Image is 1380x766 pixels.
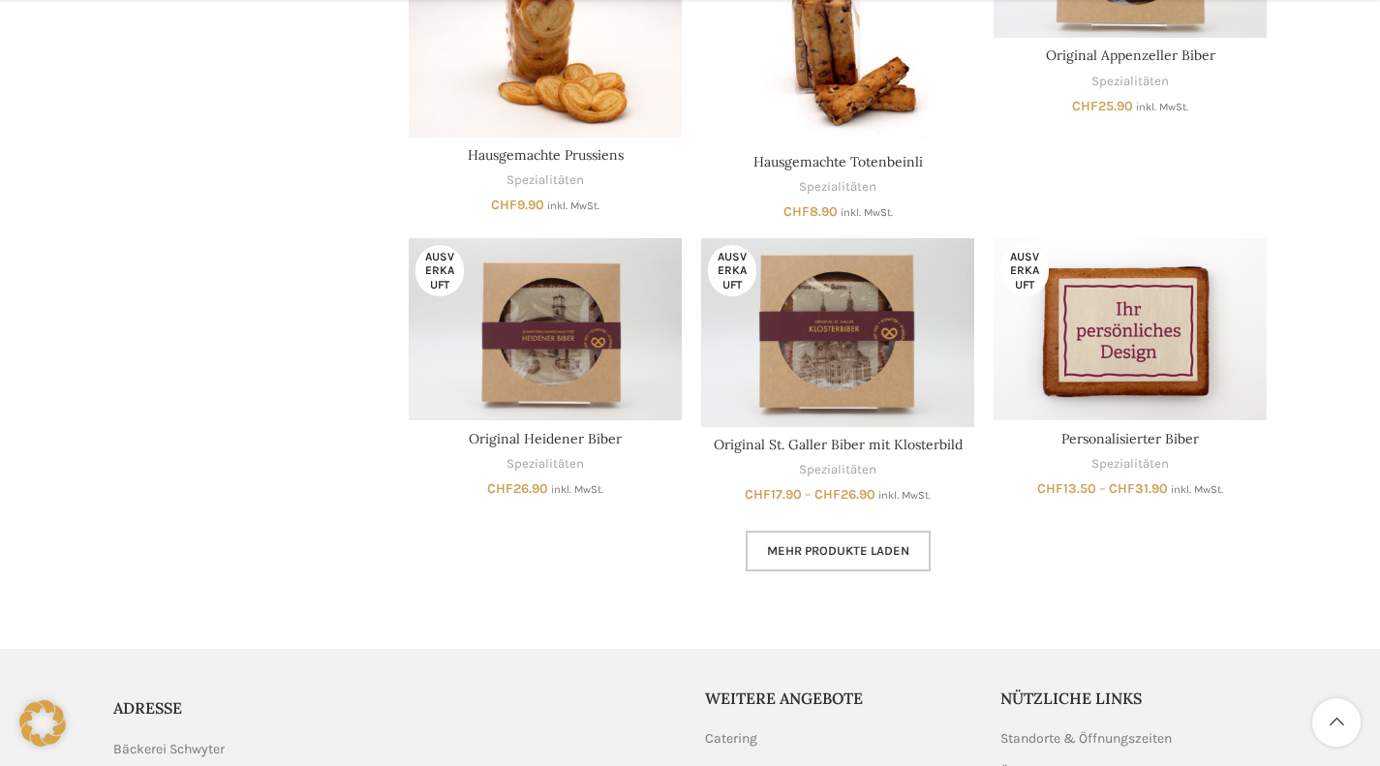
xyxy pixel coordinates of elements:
span: CHF [783,203,810,220]
span: Ausverkauft [415,245,464,296]
a: Standorte & Öffnungszeiten [1000,729,1174,749]
a: Spezialitäten [799,461,876,479]
bdi: 8.90 [783,203,838,220]
span: CHF [814,486,841,503]
h5: Nützliche Links [1000,688,1268,709]
a: Hausgemachte Prussiens [468,146,624,164]
span: CHF [491,197,517,213]
span: – [805,486,812,503]
a: Original Heidener Biber [409,238,682,420]
span: Ausverkauft [1000,245,1049,296]
bdi: 26.90 [814,486,875,503]
span: Mehr Produkte laden [767,543,909,559]
a: Catering [705,729,759,749]
a: Spezialitäten [506,455,584,474]
span: ADRESSE [113,698,182,718]
bdi: 9.90 [491,197,544,213]
span: CHF [1109,480,1135,497]
span: – [1099,480,1106,497]
small: inkl. MwSt. [551,483,603,496]
small: inkl. MwSt. [1171,483,1223,496]
a: Personalisierter Biber [1061,430,1199,447]
span: CHF [487,480,513,497]
span: CHF [1072,98,1098,114]
small: inkl. MwSt. [878,489,931,502]
small: inkl. MwSt. [1136,101,1188,113]
a: Spezialitäten [1091,73,1169,91]
a: Mehr Produkte laden [746,531,931,571]
bdi: 13.50 [1037,480,1096,497]
a: Original Appenzeller Biber [1046,46,1215,64]
small: inkl. MwSt. [547,199,599,212]
a: Spezialitäten [799,178,876,197]
span: Bäckerei Schwyter [113,739,225,760]
a: Personalisierter Biber [994,238,1267,420]
a: Original St. Galler Biber mit Klosterbild [714,436,963,453]
span: CHF [1037,480,1063,497]
span: Ausverkauft [708,245,756,296]
bdi: 17.90 [745,486,802,503]
small: inkl. MwSt. [841,206,893,219]
bdi: 25.90 [1072,98,1133,114]
h5: Weitere Angebote [705,688,972,709]
a: Spezialitäten [1091,455,1169,474]
a: Original Heidener Biber [469,430,622,447]
bdi: 31.90 [1109,480,1168,497]
bdi: 26.90 [487,480,548,497]
span: CHF [745,486,771,503]
a: Hausgemachte Totenbeinli [753,153,923,170]
a: Original St. Galler Biber mit Klosterbild [701,238,974,427]
a: Spezialitäten [506,171,584,190]
a: Scroll to top button [1312,698,1361,747]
